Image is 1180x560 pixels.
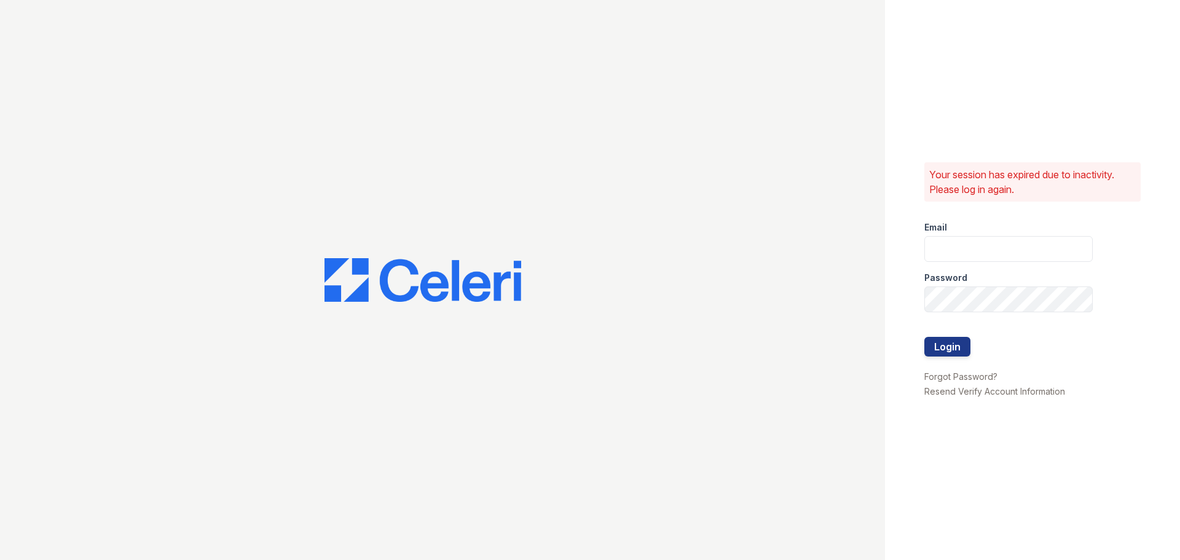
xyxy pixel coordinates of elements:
label: Password [924,272,967,284]
button: Login [924,337,970,357]
p: Your session has expired due to inactivity. Please log in again. [929,167,1136,197]
a: Forgot Password? [924,371,997,382]
a: Resend Verify Account Information [924,386,1065,396]
img: CE_Logo_Blue-a8612792a0a2168367f1c8372b55b34899dd931a85d93a1a3d3e32e68fde9ad4.png [324,258,521,302]
label: Email [924,221,947,234]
